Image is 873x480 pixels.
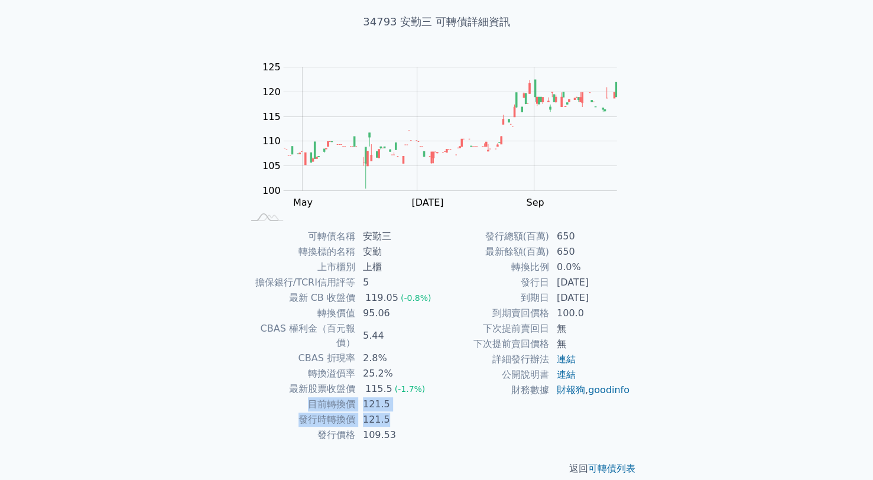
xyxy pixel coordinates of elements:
td: 發行總額(百萬) [437,229,550,244]
td: 目前轉換價 [243,397,356,412]
td: 最新股票收盤價 [243,381,356,397]
a: 財報狗 [557,384,585,395]
td: 0.0% [550,260,631,275]
p: 返回 [229,462,645,476]
td: 109.53 [356,427,437,443]
td: 財務數據 [437,382,550,398]
td: 到期賣回價格 [437,306,550,321]
td: 下次提前賣回日 [437,321,550,336]
tspan: 120 [262,86,281,98]
td: 121.5 [356,397,437,412]
td: 詳細發行辦法 [437,352,550,367]
td: 2.8% [356,351,437,366]
td: 25.2% [356,366,437,381]
td: 轉換標的名稱 [243,244,356,260]
td: 轉換價值 [243,306,356,321]
td: 擔保銀行/TCRI信用評等 [243,275,356,290]
tspan: 105 [262,160,281,171]
span: (-1.7%) [395,384,426,394]
td: 下次提前賣回價格 [437,336,550,352]
a: 連結 [557,369,576,380]
tspan: 100 [262,185,281,196]
td: 5 [356,275,437,290]
td: 5.44 [356,321,437,351]
tspan: 115 [262,111,281,122]
td: 發行價格 [243,427,356,443]
tspan: 125 [262,61,281,73]
div: 119.05 [363,291,401,305]
a: 可轉債列表 [588,463,635,474]
td: CBAS 權利金（百元報價） [243,321,356,351]
h1: 34793 安勤三 可轉債詳細資訊 [229,14,645,30]
td: 安勤 [356,244,437,260]
td: 100.0 [550,306,631,321]
td: 可轉債名稱 [243,229,356,244]
tspan: Sep [526,197,544,208]
tspan: [DATE] [411,197,443,208]
td: CBAS 折現率 [243,351,356,366]
td: 95.06 [356,306,437,321]
a: 連結 [557,353,576,365]
td: 發行日 [437,275,550,290]
td: 最新 CB 收盤價 [243,290,356,306]
td: , [550,382,631,398]
g: Chart [256,61,634,209]
td: 公開說明書 [437,367,550,382]
td: 到期日 [437,290,550,306]
td: 121.5 [356,412,437,427]
tspan: May [293,197,313,208]
td: 最新餘額(百萬) [437,244,550,260]
tspan: 110 [262,135,281,147]
td: 650 [550,229,631,244]
td: 無 [550,336,631,352]
td: [DATE] [550,275,631,290]
td: 650 [550,244,631,260]
td: 無 [550,321,631,336]
iframe: Chat Widget [814,423,873,480]
td: [DATE] [550,290,631,306]
div: 115.5 [363,382,395,396]
td: 發行時轉換價 [243,412,356,427]
td: 轉換比例 [437,260,550,275]
span: (-0.8%) [401,293,431,303]
td: 上櫃 [356,260,437,275]
td: 上市櫃別 [243,260,356,275]
a: goodinfo [588,384,629,395]
td: 安勤三 [356,229,437,244]
td: 轉換溢價率 [243,366,356,381]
